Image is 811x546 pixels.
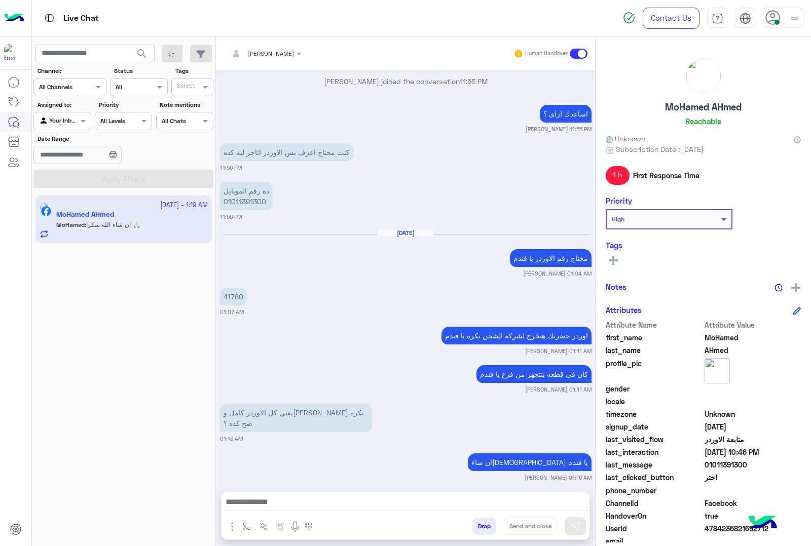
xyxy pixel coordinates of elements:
label: Tags [175,66,212,75]
p: 15/10/2025, 1:11 AM [441,327,592,344]
label: Priority [99,100,151,109]
span: gender [606,383,703,394]
span: last_name [606,345,703,356]
div: Select [175,81,195,93]
span: MoHamed [705,332,801,343]
p: 15/10/2025, 1:16 AM [468,453,592,471]
img: Trigger scenario [260,522,268,530]
button: Drop [472,518,496,535]
small: [PERSON_NAME] 01:04 AM [523,269,592,278]
button: search [130,45,155,66]
span: 11:55 PM [460,77,488,86]
img: send message [570,521,580,531]
b: High [612,215,624,223]
h6: Tags [606,241,801,250]
span: 4784235821692712 [705,523,801,534]
span: null [705,396,801,407]
small: [PERSON_NAME] 01:11 AM [525,347,592,355]
button: select flow [239,518,255,534]
p: 15/10/2025, 1:07 AM [220,288,247,305]
span: null [705,485,801,496]
small: [PERSON_NAME] 01:16 AM [525,474,592,482]
span: 1 h [606,166,630,184]
span: null [705,383,801,394]
h5: MoHamed AHmed [665,101,742,113]
small: 01:07 AM [220,308,244,316]
span: signup_date [606,421,703,432]
img: tab [712,13,723,24]
img: tab [740,13,751,24]
span: Unknown [606,133,645,144]
small: 11:56 PM [220,213,242,221]
span: Attribute Value [705,320,801,330]
img: picture [686,59,721,93]
h6: [DATE] [378,229,433,237]
small: 11:56 PM [220,164,242,172]
img: notes [775,284,783,292]
img: hulul-logo.png [745,505,781,541]
small: 01:13 AM [220,435,243,443]
img: add [791,283,800,292]
img: send attachment [226,521,238,533]
label: Date Range [38,134,151,143]
a: Contact Us [643,8,699,29]
p: Live Chat [63,12,99,25]
button: Apply Filters [33,170,213,188]
h6: Attributes [606,305,642,315]
img: tab [43,12,56,24]
p: [PERSON_NAME] joined the conversation [220,76,592,87]
img: profile [788,12,801,25]
span: last_visited_flow [606,434,703,445]
p: 15/10/2025, 1:04 AM [510,249,592,267]
span: ChannelId [606,498,703,509]
h6: Notes [606,282,626,291]
img: make a call [305,523,313,531]
span: Attribute Name [606,320,703,330]
button: create order [272,518,289,534]
span: locale [606,396,703,407]
img: create order [276,522,284,530]
span: last_message [606,459,703,470]
h6: Reachable [685,116,721,126]
span: UserId [606,523,703,534]
span: AHmed [705,345,801,356]
img: 713415422032625 [4,44,22,62]
span: Unknown [705,409,801,419]
label: Status [114,66,166,75]
small: [PERSON_NAME] 01:11 AM [525,385,592,394]
span: timezone [606,409,703,419]
button: Trigger scenario [255,518,272,534]
img: spinner [623,12,635,24]
img: select flow [243,522,251,530]
span: First Response Time [633,170,699,181]
span: متابعة الاوردر [705,434,801,445]
img: Logo [4,8,24,29]
span: search [136,48,148,60]
span: first_name [606,332,703,343]
span: اختر [705,472,801,483]
span: HandoverOn [606,511,703,521]
button: Send and close [504,518,557,535]
span: 2025-04-14T19:41:21.915Z [705,421,801,432]
label: Note mentions [160,100,212,109]
span: 0 [705,498,801,509]
span: profile_pic [606,358,703,381]
span: [PERSON_NAME] [248,50,294,57]
span: phone_number [606,485,703,496]
p: 14/10/2025, 11:56 PM [220,143,353,161]
span: 01011391300 [705,459,801,470]
small: Human Handover [525,50,568,58]
img: picture [705,358,730,383]
small: [PERSON_NAME] 11:55 PM [526,125,592,133]
label: Assigned to: [38,100,90,109]
span: 2025-10-14T19:46:52.766Z [705,447,801,457]
p: 14/10/2025, 11:55 PM [540,105,592,123]
img: send voice note [289,521,301,533]
p: 15/10/2025, 1:11 AM [476,365,592,383]
p: 14/10/2025, 11:56 PM [220,182,273,210]
a: tab [707,8,727,29]
span: Subscription Date : [DATE] [616,144,704,154]
span: true [705,511,801,521]
label: Channel: [38,66,105,75]
h6: Priority [606,196,632,205]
